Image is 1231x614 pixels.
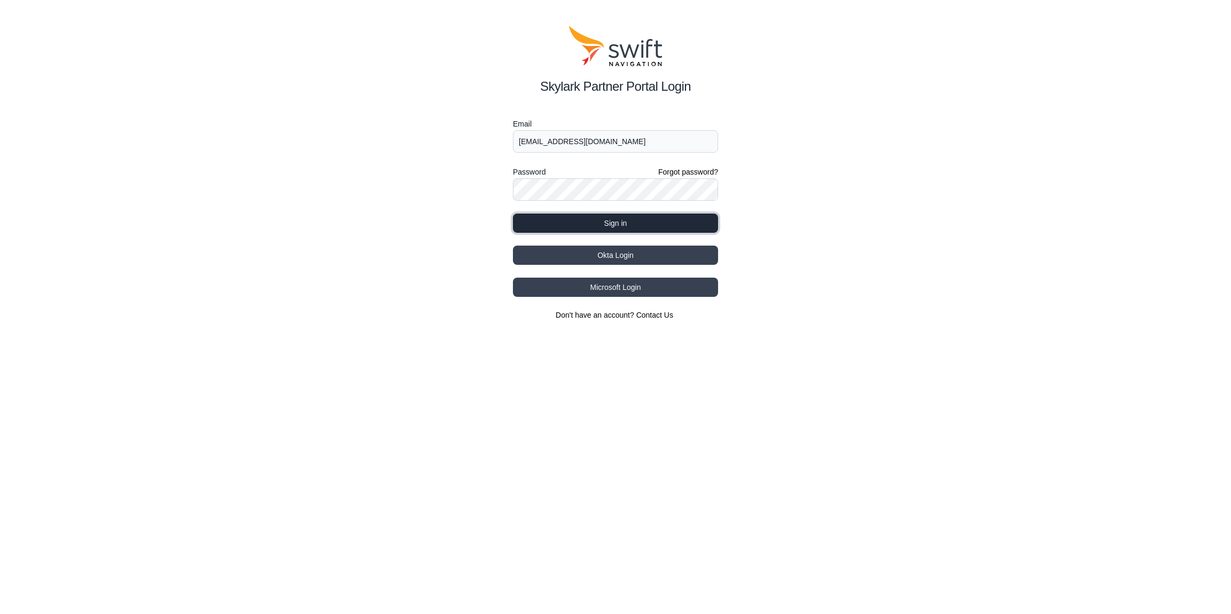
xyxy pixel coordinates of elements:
a: Contact Us [636,311,673,319]
label: Email [513,117,718,130]
button: Microsoft Login [513,278,718,297]
section: Don't have an account? [513,310,718,320]
a: Forgot password? [658,167,718,177]
label: Password [513,166,546,178]
button: Sign in [513,214,718,233]
h2: Skylark Partner Portal Login [513,77,718,96]
button: Okta Login [513,246,718,265]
